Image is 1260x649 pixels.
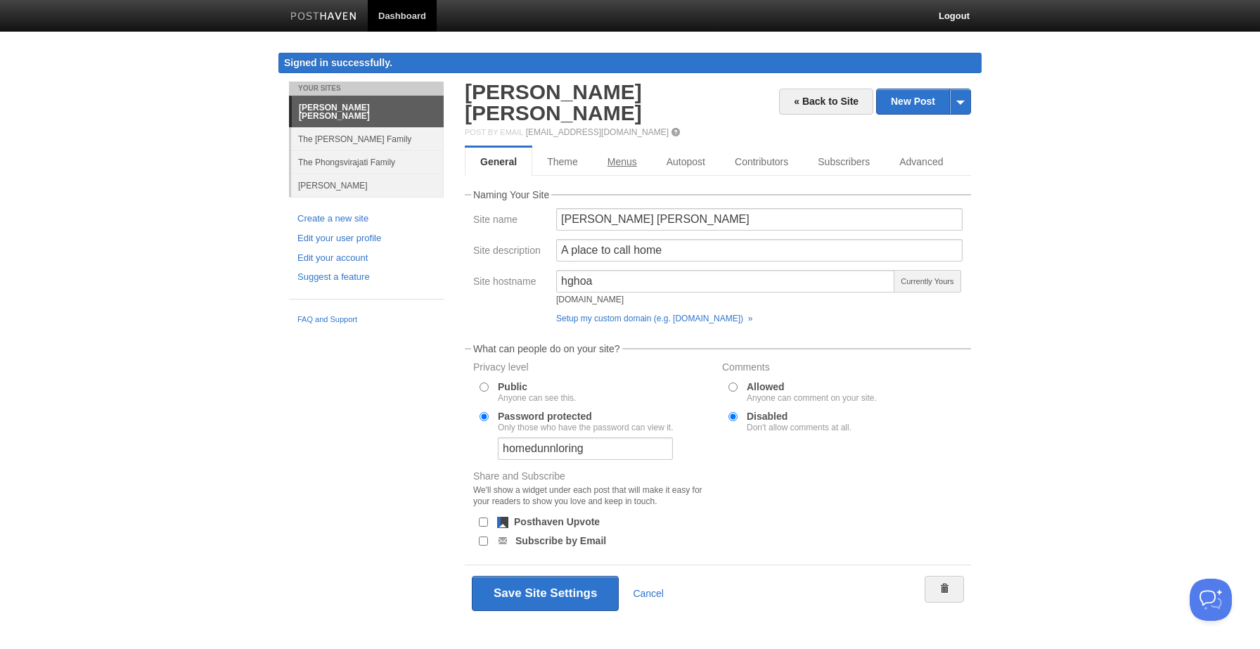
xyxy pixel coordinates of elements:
[514,517,600,527] label: Posthaven Upvote
[473,214,548,228] label: Site name
[465,80,642,124] a: [PERSON_NAME] [PERSON_NAME]
[297,212,435,226] a: Create a new site
[894,270,961,293] span: Currently Yours
[465,148,532,176] a: General
[297,314,435,326] a: FAQ and Support
[515,536,606,546] label: Subscribe by Email
[877,89,970,114] a: New Post
[747,382,877,402] label: Allowed
[498,423,673,432] div: Only those who have the password can view it.
[747,423,851,432] div: Don't allow comments at all.
[297,231,435,246] a: Edit your user profile
[633,588,664,599] a: Cancel
[1190,579,1232,621] iframe: Help Scout Beacon - Open
[471,190,551,200] legend: Naming Your Site
[291,150,444,174] a: The Phongsvirajati Family
[747,394,877,402] div: Anyone can comment on your site.
[471,344,622,354] legend: What can people do on your site?
[556,295,895,304] div: [DOMAIN_NAME]
[473,471,714,510] label: Share and Subscribe
[278,53,982,73] div: Signed in successfully.
[297,270,435,285] a: Suggest a feature
[289,82,444,96] li: Your Sites
[291,127,444,150] a: The [PERSON_NAME] Family
[291,174,444,197] a: [PERSON_NAME]
[779,89,873,115] a: « Back to Site
[652,148,720,176] a: Autopost
[556,314,752,323] a: Setup my custom domain (e.g. [DOMAIN_NAME]) »
[473,362,714,375] label: Privacy level
[747,411,851,432] label: Disabled
[593,148,652,176] a: Menus
[473,276,548,290] label: Site hostname
[472,576,619,611] button: Save Site Settings
[532,148,593,176] a: Theme
[473,245,548,259] label: Site description
[290,12,357,23] img: Posthaven-bar
[465,128,523,136] span: Post by Email
[498,382,576,402] label: Public
[720,148,803,176] a: Contributors
[885,148,958,176] a: Advanced
[292,96,444,127] a: [PERSON_NAME] [PERSON_NAME]
[498,411,673,432] label: Password protected
[526,127,669,137] a: [EMAIL_ADDRESS][DOMAIN_NAME]
[803,148,885,176] a: Subscribers
[297,251,435,266] a: Edit your account
[473,484,714,507] div: We'll show a widget under each post that will make it easy for your readers to show you love and ...
[722,362,963,375] label: Comments
[498,394,576,402] div: Anyone can see this.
